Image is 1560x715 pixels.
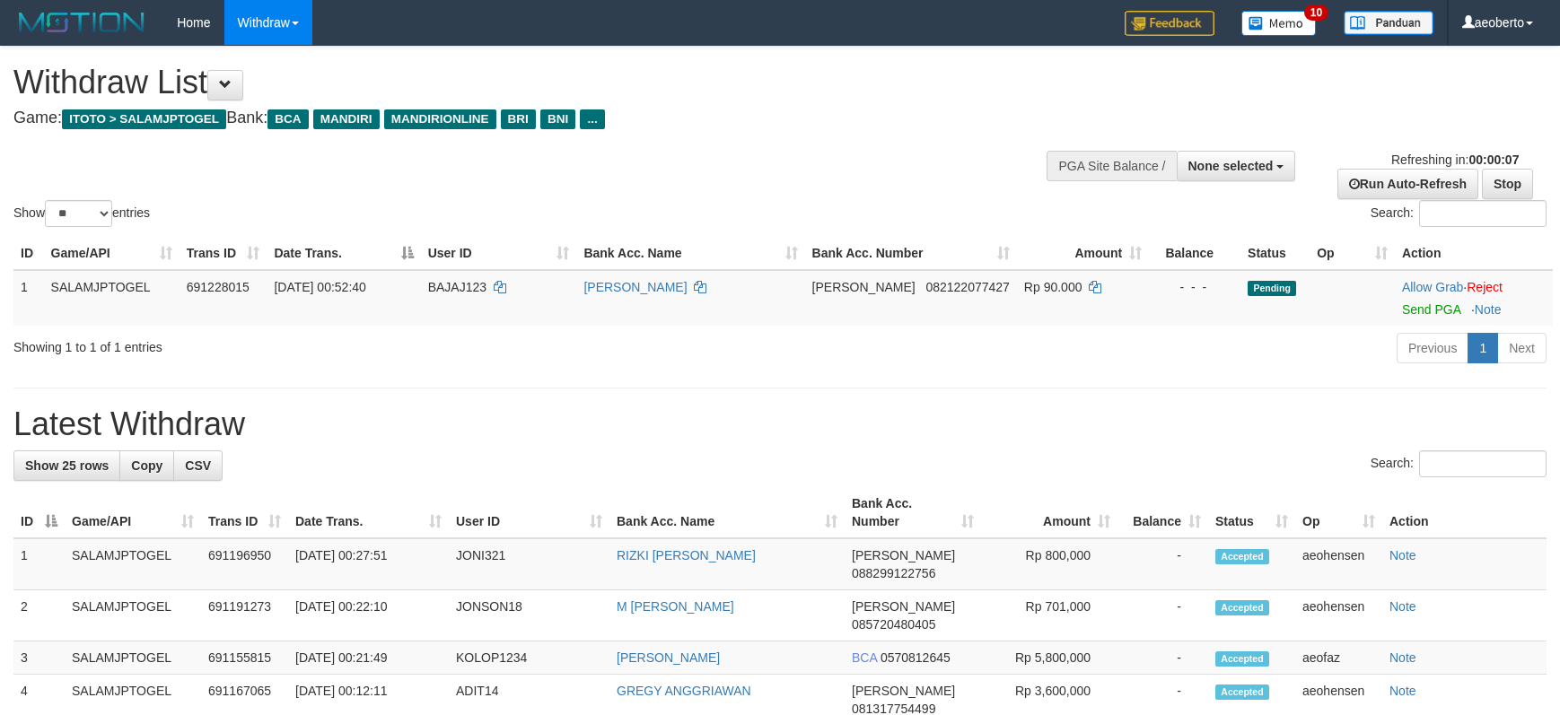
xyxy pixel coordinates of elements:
a: Reject [1467,280,1503,294]
a: [PERSON_NAME] [583,280,687,294]
button: None selected [1177,151,1296,181]
th: Bank Acc. Name: activate to sort column ascending [576,237,804,270]
a: Note [1389,599,1416,614]
div: - - - [1156,278,1233,296]
span: BNI [540,109,575,129]
th: Action [1395,237,1553,270]
span: ... [580,109,604,129]
a: Send PGA [1402,302,1460,317]
th: Bank Acc. Number: activate to sort column ascending [805,237,1017,270]
img: MOTION_logo.png [13,9,150,36]
span: BCA [852,650,877,665]
label: Search: [1371,200,1547,227]
th: Date Trans.: activate to sort column ascending [288,487,449,538]
th: Action [1382,487,1547,538]
td: SALAMJPTOGEL [65,590,201,641]
span: [PERSON_NAME] [852,548,955,562]
td: SALAMJPTOGEL [65,641,201,675]
h4: Game: Bank: [13,109,1022,127]
a: Note [1389,684,1416,698]
span: None selected [1188,159,1274,173]
img: Button%20Memo.svg [1241,11,1317,36]
strong: 00:00:07 [1468,153,1519,167]
span: Accepted [1215,651,1269,667]
a: 1 [1468,333,1498,363]
td: 691155815 [201,641,288,675]
th: Bank Acc. Name: activate to sort column ascending [609,487,845,538]
img: Feedback.jpg [1125,11,1214,36]
a: GREGY ANGGRIAWAN [617,684,751,698]
th: Game/API: activate to sort column ascending [44,237,180,270]
span: Copy 088299122756 to clipboard [852,566,935,580]
a: CSV [173,450,223,481]
span: [PERSON_NAME] [852,599,955,614]
td: - [1117,538,1208,590]
td: 2 [13,590,65,641]
td: [DATE] 00:21:49 [288,641,449,675]
select: Showentries [45,200,112,227]
th: Op: activate to sort column ascending [1310,237,1395,270]
a: Next [1497,333,1547,363]
span: Refreshing in: [1391,153,1519,167]
th: User ID: activate to sort column ascending [421,237,577,270]
a: Note [1389,650,1416,665]
span: BRI [501,109,536,129]
td: Rp 701,000 [981,590,1117,641]
a: Previous [1397,333,1468,363]
span: Pending [1248,281,1296,296]
td: - [1117,590,1208,641]
td: aeohensen [1295,590,1382,641]
td: [DATE] 00:27:51 [288,538,449,590]
a: Run Auto-Refresh [1337,169,1478,199]
th: ID [13,237,44,270]
label: Search: [1371,450,1547,477]
span: CSV [185,458,211,473]
h1: Withdraw List [13,65,1022,100]
td: 691196950 [201,538,288,590]
label: Show entries [13,200,150,227]
th: Balance: activate to sort column ascending [1117,487,1208,538]
th: ID: activate to sort column descending [13,487,65,538]
span: ITOTO > SALAMJPTOGEL [62,109,226,129]
input: Search: [1419,200,1547,227]
span: [DATE] 00:52:40 [274,280,365,294]
span: Copy [131,458,162,473]
th: Amount: activate to sort column ascending [981,487,1117,538]
th: User ID: activate to sort column ascending [449,487,609,538]
span: Show 25 rows [25,458,109,473]
th: Date Trans.: activate to sort column descending [267,237,420,270]
td: JONI321 [449,538,609,590]
span: [PERSON_NAME] [852,684,955,698]
span: Copy 0570812645 to clipboard [881,650,951,665]
a: Allow Grab [1402,280,1463,294]
td: KOLOP1234 [449,641,609,675]
span: BCA [267,109,308,129]
div: PGA Site Balance / [1047,151,1176,181]
a: Stop [1482,169,1533,199]
td: SALAMJPTOGEL [44,270,180,326]
span: BAJAJ123 [428,280,486,294]
h1: Latest Withdraw [13,406,1547,442]
td: Rp 800,000 [981,538,1117,590]
div: Showing 1 to 1 of 1 entries [13,331,636,356]
td: [DATE] 00:22:10 [288,590,449,641]
td: SALAMJPTOGEL [65,538,201,590]
a: RIZKI [PERSON_NAME] [617,548,756,562]
th: Amount: activate to sort column ascending [1017,237,1149,270]
a: Copy [119,450,174,481]
span: MANDIRI [313,109,380,129]
span: · [1402,280,1467,294]
th: Game/API: activate to sort column ascending [65,487,201,538]
img: panduan.png [1344,11,1433,35]
td: 1 [13,270,44,326]
a: Note [1389,548,1416,562]
a: M [PERSON_NAME] [617,599,734,614]
td: - [1117,641,1208,675]
span: [PERSON_NAME] [812,280,916,294]
input: Search: [1419,450,1547,477]
td: 1 [13,538,65,590]
a: Note [1475,302,1502,317]
a: [PERSON_NAME] [617,650,720,665]
span: Copy 085720480405 to clipboard [852,617,935,632]
span: 10 [1304,4,1328,21]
